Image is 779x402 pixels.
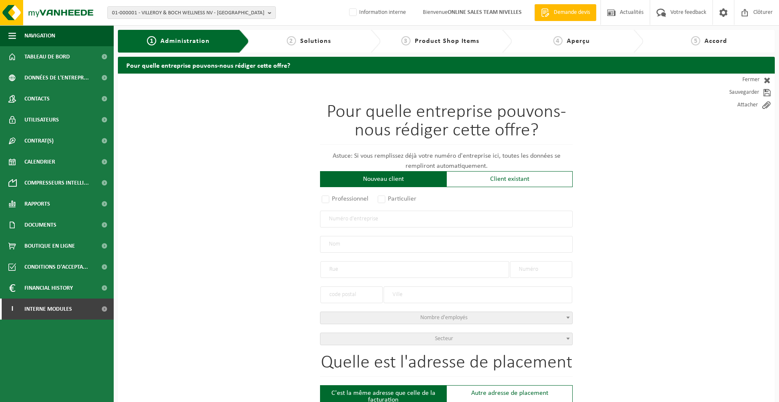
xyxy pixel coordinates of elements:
a: 2Solutions [253,36,364,46]
h1: Pour quelle entreprise pouvons-nous rédiger cette offre? [320,103,573,145]
span: I [8,299,16,320]
span: 1 [147,36,156,45]
label: Professionnel [320,193,371,205]
a: Attacher [699,99,775,111]
p: Astuce: Si vous remplissez déjà votre numéro d'entreprise ici, toutes les données se rempliront a... [320,151,573,171]
h1: Quelle est l'adresse de placement [320,354,573,377]
input: code postal [320,286,383,303]
span: Conditions d'accepta... [24,257,88,278]
span: Solutions [300,38,331,45]
input: Numéro [510,261,572,278]
span: Rapports [24,193,50,214]
span: Contacts [24,88,50,109]
span: Product Shop Items [415,38,479,45]
a: Fermer [699,74,775,86]
a: 3Product Shop Items [385,36,495,46]
span: Accord [704,38,727,45]
label: Particulier [376,193,419,205]
strong: ONLINE SALES TEAM NIVELLES [448,9,522,16]
div: Client existant [446,171,573,187]
a: 5Accord [648,36,771,46]
input: Numéro d'entreprise [320,211,573,227]
span: Boutique en ligne [24,235,75,257]
span: Financial History [24,278,73,299]
span: 2 [287,36,296,45]
span: 4 [553,36,563,45]
span: Compresseurs intelli... [24,172,89,193]
span: Contrat(s) [24,130,53,151]
button: 01-000001 - VILLEROY & BOCH WELLNESS NV - [GEOGRAPHIC_DATA] [107,6,276,19]
span: 3 [401,36,411,45]
span: Nombre d'employés [420,315,467,321]
input: Ville [384,286,572,303]
span: Interne modules [24,299,72,320]
span: Documents [24,214,56,235]
span: Secteur [435,336,453,342]
span: 5 [691,36,700,45]
span: Données de l'entrepr... [24,67,89,88]
span: Navigation [24,25,55,46]
span: Aperçu [567,38,590,45]
a: 4Aperçu [516,36,627,46]
a: 1Administration [124,36,232,46]
span: Administration [160,38,210,45]
h2: Pour quelle entreprise pouvons-nous rédiger cette offre? [118,57,775,73]
label: Information interne [347,6,406,19]
span: Calendrier [24,151,55,172]
a: Sauvegarder [699,86,775,99]
span: Tableau de bord [24,46,70,67]
span: 01-000001 - VILLEROY & BOCH WELLNESS NV - [GEOGRAPHIC_DATA] [112,7,264,19]
input: Rue [320,261,509,278]
div: Nouveau client [320,171,446,187]
a: Demande devis [534,4,596,21]
span: Utilisateurs [24,109,59,130]
span: Demande devis [552,8,592,17]
input: Nom [320,236,573,253]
